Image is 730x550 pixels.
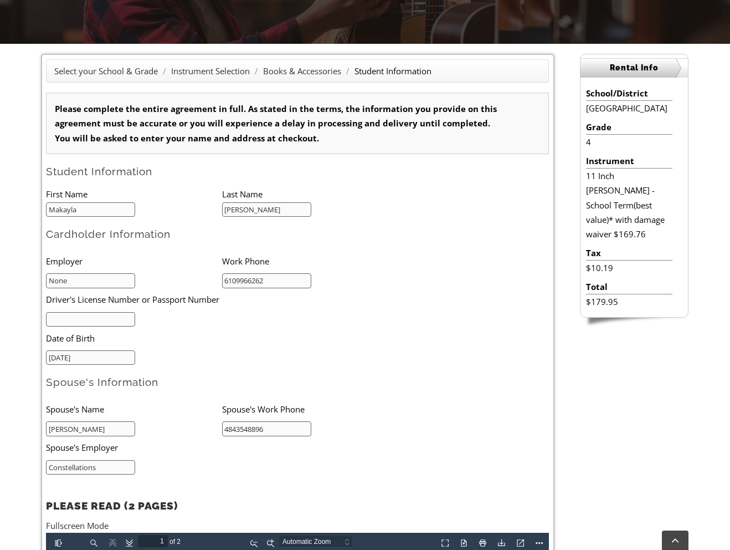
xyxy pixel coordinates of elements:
li: Last Name [222,187,398,201]
a: Instrument Selection [171,65,250,77]
li: Total [586,279,672,294]
h2: Spouse's Information [46,375,549,389]
li: Grade [586,120,672,135]
img: sidebar-footer.png [580,318,688,328]
li: 4 [586,135,672,149]
h2: Cardholder Information [46,227,549,241]
li: Student Information [354,64,431,78]
li: School/District [586,86,672,101]
strong: PLEASE READ (2 PAGES) [46,500,178,512]
span: / [252,65,261,77]
span: of 2 [122,3,138,15]
li: Employer [46,249,222,272]
span: / [343,65,352,77]
li: [GEOGRAPHIC_DATA] [586,101,672,115]
li: $10.19 [586,261,672,275]
li: Driver's License Number or Passport Number [46,288,363,311]
select: Zoom [233,3,318,14]
li: Tax [586,246,672,261]
a: Books & Accessories [263,65,341,77]
h2: Student Information [46,165,549,179]
li: Spouse's Work Phone [222,398,398,420]
h2: Rental Info [580,58,688,78]
li: First Name [46,187,222,201]
div: Please complete the entire agreement in full. As stated in the terms, the information you provide... [46,93,549,154]
a: Select your School & Grade [54,65,158,77]
li: Instrument [586,154,672,169]
li: 11 Inch [PERSON_NAME] - School Term(best value)* with damage waiver $169.76 [586,169,672,241]
span: / [160,65,169,77]
li: Spouse's Employer [46,436,363,459]
input: Page [92,2,122,14]
a: Fullscreen Mode [46,520,109,531]
li: Date of Birth [46,327,363,349]
li: Spouse's Name [46,398,222,420]
li: Work Phone [222,249,398,272]
li: $179.95 [586,294,672,309]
